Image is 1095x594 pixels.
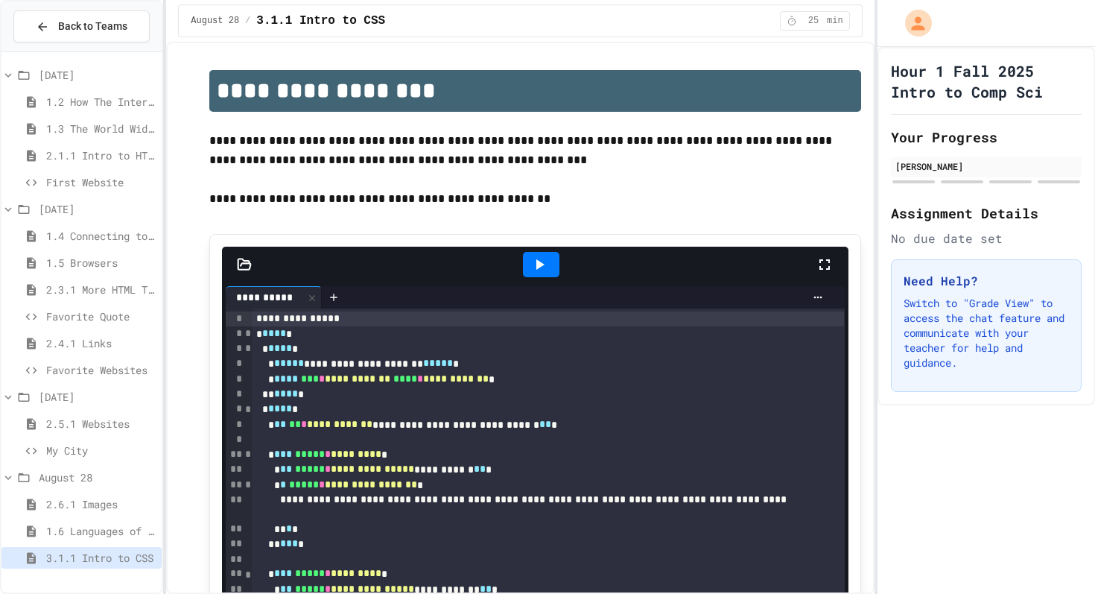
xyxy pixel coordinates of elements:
span: 2.5.1 Websites [46,416,156,432]
span: 2.1.1 Intro to HTML [46,148,156,163]
span: 2.3.1 More HTML Tags [46,282,156,297]
p: Switch to "Grade View" to access the chat feature and communicate with your teacher for help and ... [904,296,1069,370]
h2: Your Progress [891,127,1082,148]
button: Back to Teams [13,10,150,42]
span: 2.4.1 Links [46,335,156,351]
span: min [827,15,843,27]
span: 1.6 Languages of the Web [46,523,156,539]
span: Favorite Quote [46,309,156,324]
span: First Website [46,174,156,190]
span: 1.4 Connecting to a Website [46,228,156,244]
span: 1.2 How The Internet Works [46,94,156,110]
span: 3.1.1 Intro to CSS [256,12,385,30]
span: Back to Teams [58,19,127,34]
span: August 28 [39,470,156,485]
div: [PERSON_NAME] [895,159,1077,173]
span: [DATE] [39,389,156,405]
span: August 28 [191,15,239,27]
span: 2.6.1 Images [46,496,156,512]
h3: Need Help? [904,272,1069,290]
span: 1.5 Browsers [46,255,156,271]
span: 1.3 The World Wide Web [46,121,156,136]
span: Favorite Websites [46,362,156,378]
span: My City [46,443,156,458]
h2: Assignment Details [891,203,1082,224]
span: [DATE] [39,67,156,83]
h1: Hour 1 Fall 2025 Intro to Comp Sci [891,60,1082,102]
div: No due date set [891,230,1082,247]
span: / [245,15,250,27]
span: 3.1.1 Intro to CSS [46,550,156,566]
div: My Account [889,6,936,40]
span: [DATE] [39,201,156,217]
span: 25 [802,15,825,27]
